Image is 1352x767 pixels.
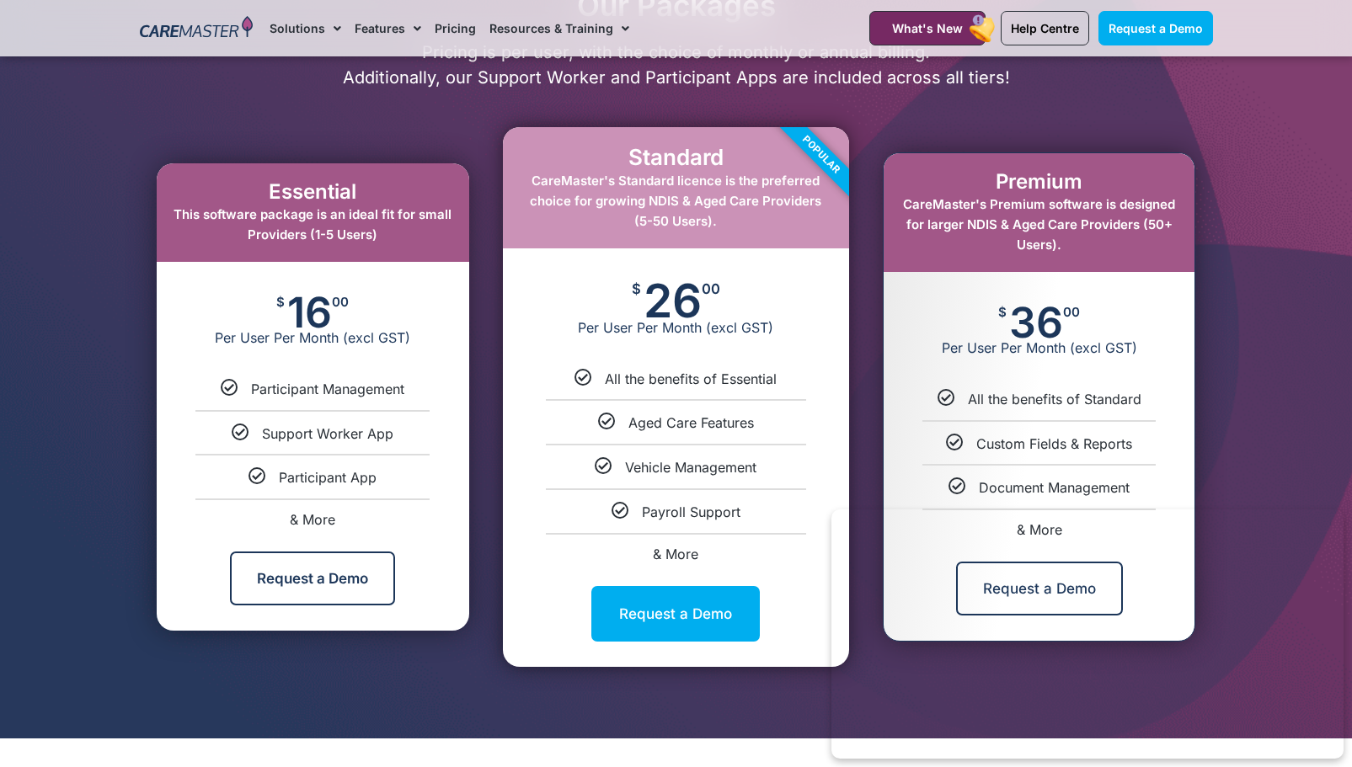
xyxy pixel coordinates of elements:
p: Pricing is per user, with the choice of monthly or annual billing. Additionally, our Support Work... [131,40,1221,90]
span: Custom Fields & Reports [976,435,1132,452]
span: Participant Management [251,381,404,397]
h2: Essential [174,180,452,205]
span: 00 [702,282,720,296]
span: Support Worker App [262,425,393,442]
span: CareMaster's Premium software is designed for larger NDIS & Aged Care Providers (50+ Users). [903,196,1175,253]
span: All the benefits of Essential [605,370,777,387]
span: 00 [332,296,349,308]
a: Request a Demo [591,586,760,642]
span: & More [653,546,698,562]
span: Vehicle Management [625,459,756,476]
span: 16 [287,296,332,329]
span: & More [290,511,335,528]
span: What's New [892,21,963,35]
div: Popular [725,59,917,251]
span: 26 [644,282,702,319]
span: 36 [1009,306,1063,339]
span: 00 [1063,306,1080,318]
a: What's New [869,11,986,45]
h2: Standard [520,144,832,170]
span: Per User Per Month (excl GST) [157,329,469,346]
span: Request a Demo [1109,21,1203,35]
span: Help Centre [1011,21,1079,35]
span: CareMaster's Standard licence is the preferred choice for growing NDIS & Aged Care Providers (5-5... [530,173,821,229]
span: Per User Per Month (excl GST) [884,339,1194,356]
span: $ [998,306,1007,318]
iframe: Popup CTA [831,509,1344,759]
span: Per User Per Month (excl GST) [503,319,849,336]
span: This software package is an ideal fit for small Providers (1-5 Users) [174,206,452,242]
span: $ [276,296,285,308]
span: Document Management [979,479,1130,496]
span: Payroll Support [642,503,740,520]
a: Request a Demo [1098,11,1213,45]
img: CareMaster Logo [140,16,254,41]
h2: Premium [900,170,1178,194]
a: Request a Demo [230,551,395,605]
span: All the benefits of Standard [968,391,1141,407]
span: Participant App [279,469,377,486]
span: Aged Care Features [628,414,754,431]
span: $ [632,282,641,296]
a: Help Centre [1001,11,1089,45]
